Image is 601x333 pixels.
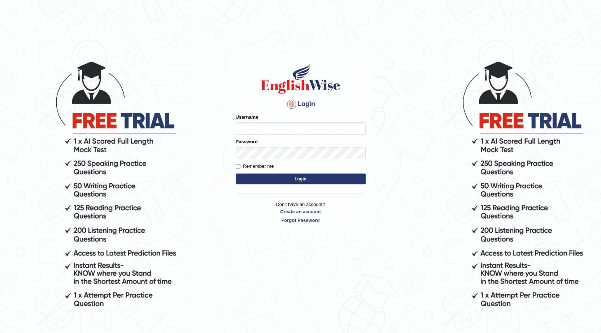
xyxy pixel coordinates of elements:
[236,217,366,224] a: Forgot Password
[236,164,240,169] input: Remember me
[236,138,258,145] label: Password
[236,174,366,184] button: Login
[236,98,366,110] h4: Login
[236,201,366,223] p: Don't have an account?
[260,62,342,95] img: Logo of English Wise sign in for intelligent practice with AI
[236,208,366,215] a: Create an account
[236,163,274,170] label: Remember me
[236,114,258,121] label: Username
